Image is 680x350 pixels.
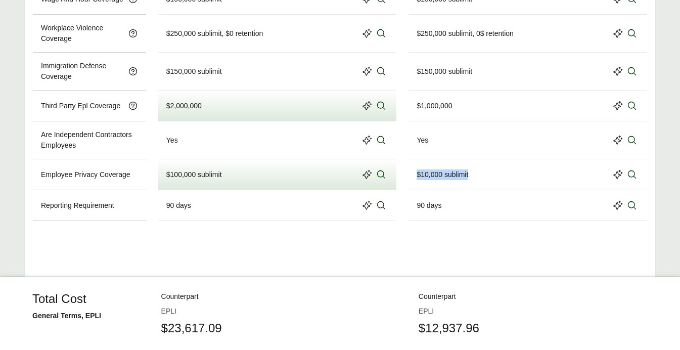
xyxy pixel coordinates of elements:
[166,169,222,180] div: $100,000 sublimit
[41,23,124,44] p: Workplace Violence Coverage
[41,101,120,111] p: Third Party Epl Coverage
[41,61,124,82] p: Immigration Defense Coverage
[417,135,428,146] div: Yes
[417,200,441,211] div: 90 days
[166,135,178,146] div: Yes
[166,66,222,77] div: $150,000 sublimit
[417,101,452,111] div: $1,000,000
[166,101,202,111] div: $2,000,000
[166,28,263,39] div: $250,000 sublimit, $0 retention
[41,200,114,211] p: Reporting Requirement
[417,66,472,77] div: $150,000 sublimit
[417,28,513,39] div: $250,000 sublimit, 0$ retention
[166,200,191,211] div: 90 days
[41,129,138,151] p: Are Independent Contractors Employees
[41,169,130,180] p: Employee Privacy Coverage
[417,169,468,180] div: $10,000 sublimit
